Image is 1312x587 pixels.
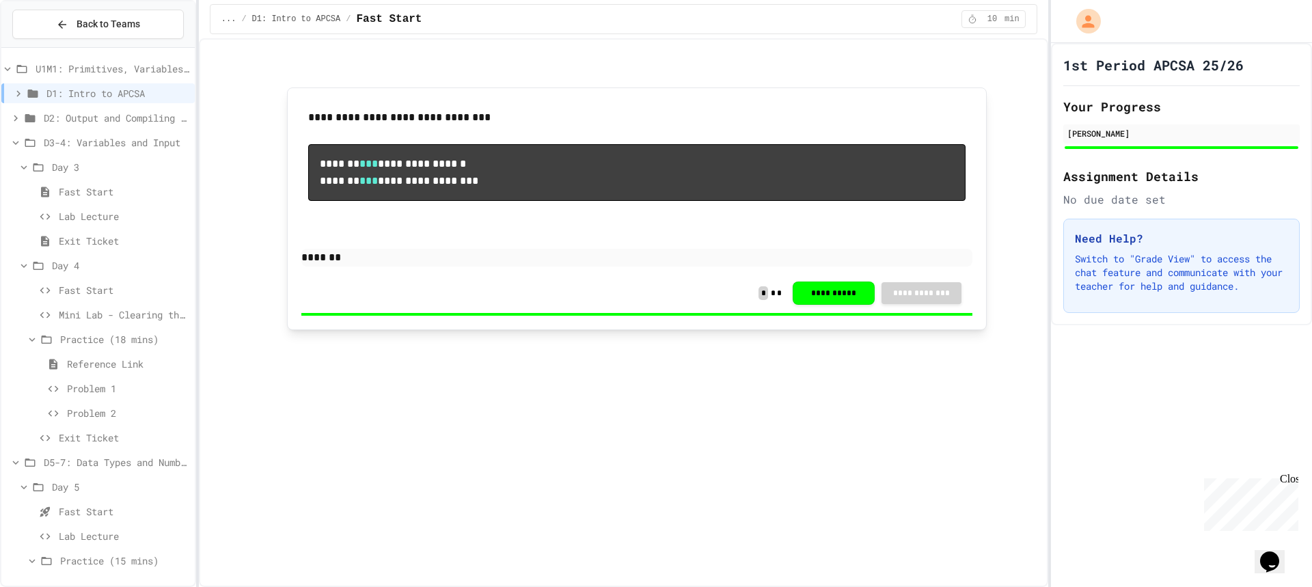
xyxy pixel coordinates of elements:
div: No due date set [1063,191,1300,208]
p: Switch to "Grade View" to access the chat feature and communicate with your teacher for help and ... [1075,252,1288,293]
span: ... [221,14,236,25]
span: / [241,14,246,25]
span: Fast Start [59,283,189,297]
h2: Your Progress [1063,97,1300,116]
h2: Assignment Details [1063,167,1300,186]
span: Fast Start [356,11,422,27]
span: Day 5 [52,480,189,494]
span: Back to Teams [77,17,140,31]
span: Practice (15 mins) [60,554,189,568]
span: 10 [981,14,1003,25]
span: Reference Link [67,357,189,371]
span: Day 4 [52,258,189,273]
span: D3-4: Variables and Input [44,135,189,150]
span: Fast Start [59,504,189,519]
span: min [1004,14,1020,25]
div: My Account [1062,5,1104,37]
div: [PERSON_NAME] [1067,127,1296,139]
iframe: chat widget [1255,532,1298,573]
button: Back to Teams [12,10,184,39]
span: Problem 1 [67,381,189,396]
span: Lab Lecture [59,209,189,223]
span: U1M1: Primitives, Variables, Basic I/O [36,62,189,76]
span: Problem 2 [67,406,189,420]
span: D1: Intro to APCSA [252,14,341,25]
span: Practice (18 mins) [60,332,189,346]
span: Exit Ticket [59,234,189,248]
h1: 1st Period APCSA 25/26 [1063,55,1244,74]
span: Fast Start [59,185,189,199]
span: Lab Lecture [59,529,189,543]
span: D5-7: Data Types and Number Calculations [44,455,189,469]
span: / [346,14,351,25]
span: Day 3 [52,160,189,174]
span: Mini Lab - Clearing the Input Buffer [59,308,189,322]
h3: Need Help? [1075,230,1288,247]
span: D2: Output and Compiling Code [44,111,189,125]
span: D1: Intro to APCSA [46,86,189,100]
span: Exit Ticket [59,431,189,445]
div: Chat with us now!Close [5,5,94,87]
iframe: chat widget [1199,473,1298,531]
